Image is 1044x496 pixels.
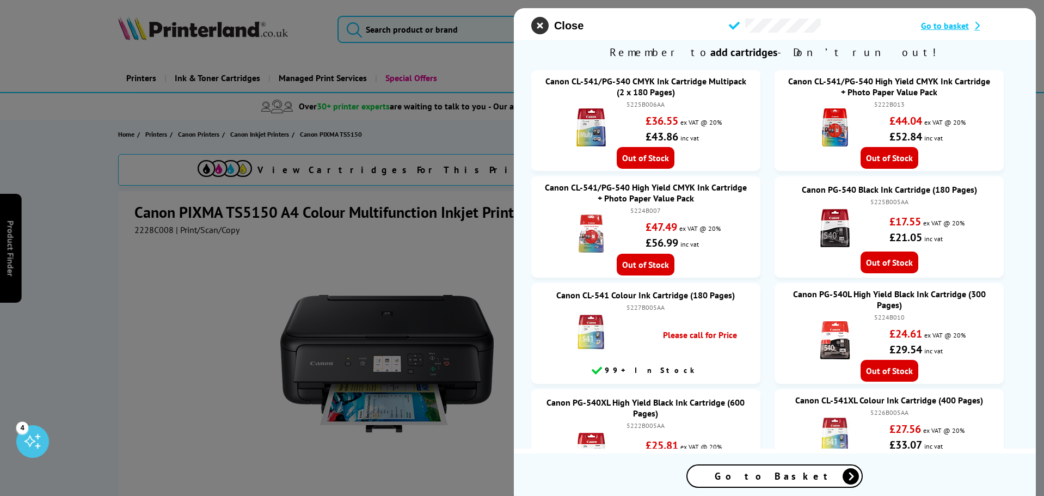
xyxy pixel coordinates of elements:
[546,397,745,419] a: Canon PG-540XL High Yield Black Ink Cartridge (600 Pages)
[680,134,699,142] span: inc vat
[816,108,854,146] img: Canon CL-541/PG-540 High Yield CMYK Ink Cartridge + Photo Paper Value Pack
[816,209,854,247] img: Canon PG-540 Black Ink Cartridge (180 Pages)
[537,364,755,377] div: 99+ In Stock
[617,147,674,169] span: Out of Stock
[889,130,922,144] strong: £52.84
[646,220,677,234] strong: £47.49
[861,252,918,273] span: Out of Stock
[924,347,943,355] span: inc vat
[785,408,993,417] div: 5226B005AA
[572,108,610,146] img: Canon CL-541/PG-540 CMYK Ink Cartridge Multipack (2 x 180 Pages)
[680,118,722,126] span: ex VAT @ 20%
[921,20,1018,31] a: Go to basket
[861,147,918,169] span: Out of Stock
[680,443,722,451] span: ex VAT @ 20%
[554,20,584,32] span: Close
[785,198,993,206] div: 5225B005AA
[679,224,721,232] span: ex VAT @ 20%
[785,100,993,108] div: 5222B013
[795,395,983,406] a: Canon CL-541XL Colour Ink Cartridge (400 Pages)
[531,17,584,34] button: close modal
[923,219,965,227] span: ex VAT @ 20%
[889,215,921,229] strong: £17.55
[889,422,921,436] strong: £27.56
[572,314,610,352] img: Canon CL-541 Colour Ink Cartridge (180 Pages)
[646,130,678,144] strong: £43.86
[924,134,943,142] span: inc vat
[542,100,750,108] div: 5225B006AA
[802,184,977,195] a: Canon PG-540 Black Ink Cartridge (180 Pages)
[617,254,674,275] span: Out of Stock
[545,76,746,97] a: Canon CL-541/PG-540 CMYK Ink Cartridge Multipack (2 x 180 Pages)
[889,230,922,244] strong: £21.05
[788,76,990,97] a: Canon CL-541/PG-540 High Yield CMYK Ink Cartridge + Photo Paper Value Pack
[545,182,747,204] a: Canon CL-541/PG-540 High Yield CMYK Ink Cartridge + Photo Paper Value Pack
[793,289,986,310] a: Canon PG-540L High Yield Black Ink Cartridge (300 Pages)
[16,421,28,433] div: 4
[711,45,778,59] b: add cartridges
[556,290,735,301] a: Canon CL-541 Colour Ink Cartridge (180 Pages)
[715,470,835,482] span: Go to Basket
[923,426,965,434] span: ex VAT @ 20%
[924,118,966,126] span: ex VAT @ 20%
[542,303,750,311] div: 5227B005AA
[680,240,699,248] span: inc vat
[816,417,854,455] img: Canon CL-541XL Colour Ink Cartridge (400 Pages)
[924,235,943,243] span: inc vat
[687,464,863,488] a: Go to Basket
[572,433,610,471] img: Canon PG-540XL High Yield Black Ink Cartridge (600 Pages)
[785,313,993,321] div: 5224B010
[646,236,678,250] strong: £56.99
[924,442,943,450] span: inc vat
[889,438,922,452] strong: £33.07
[646,114,678,128] strong: £36.55
[572,215,610,253] img: Canon CL-541/PG-540 High Yield CMYK Ink Cartridge + Photo Paper Value Pack
[861,360,918,382] span: Out of Stock
[646,328,754,342] div: Please call for Price
[921,20,969,31] span: Go to basket
[646,438,678,452] strong: £25.81
[889,114,922,128] strong: £44.04
[816,321,854,359] img: Canon PG-540L High Yield Black Ink Cartridge (300 Pages)
[889,327,922,341] strong: £24.61
[542,421,750,430] div: 5222B005AA
[924,331,966,339] span: ex VAT @ 20%
[889,342,922,357] strong: £29.54
[542,206,750,215] div: 5224B007
[514,40,1036,65] span: Remember to - Don’t run out!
